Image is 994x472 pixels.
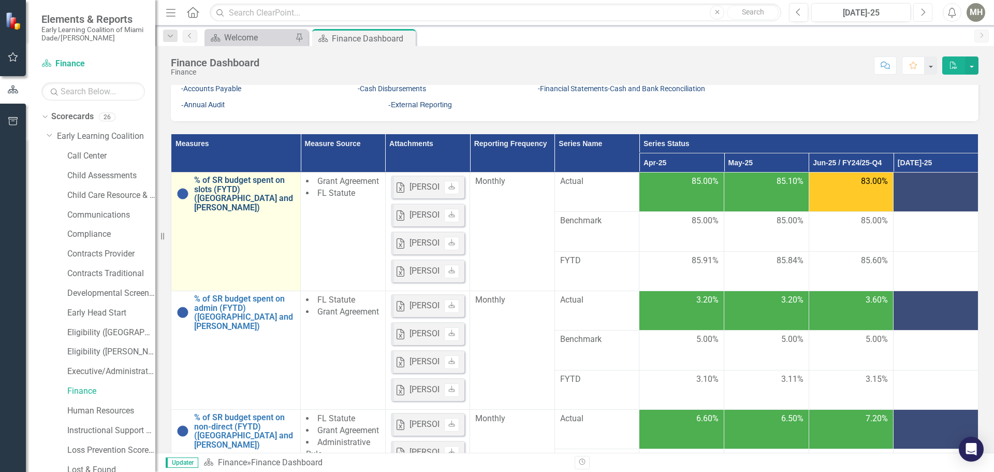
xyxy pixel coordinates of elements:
[67,170,155,182] a: Child Assessments
[692,452,719,464] span: 11.00%
[560,176,634,188] span: Actual
[171,291,301,410] td: Double-Click to Edit Right Click for Context Menu
[967,3,985,22] div: MH
[696,374,719,385] span: 3.10%
[332,32,413,45] div: Finance Dashboard
[560,334,634,346] span: Benchmark
[639,173,724,212] td: Double-Click to Edit
[317,188,355,198] span: FL Statute
[866,334,888,346] span: 5.00%
[894,212,978,251] td: Double-Click to Edit
[781,374,803,385] span: 3.11%
[540,84,608,93] span: Financial Statements
[177,188,189,200] img: No Information
[724,291,809,331] td: Double-Click to Edit
[866,374,888,385] span: 3.15%
[410,265,679,277] div: [PERSON_NAME]'s Numbers_Score Card FY 24-25 Q1_July-September.xlsx
[57,131,155,142] a: Early Learning Coalition
[809,212,894,251] td: Double-Click to Edit
[639,212,724,251] td: Double-Click to Edit
[210,4,781,22] input: Search ClearPoint...
[41,58,145,70] a: Finance
[696,413,719,425] span: 6.60%
[171,68,259,76] div: Finance
[67,268,155,280] a: Contracts Traditional
[166,457,198,468] span: Updater
[777,176,803,188] span: 85.10%
[181,102,452,109] span: -Annual Audit -External Reporting
[692,215,719,227] span: 85.00%
[639,410,724,449] td: Double-Click to Edit
[475,413,549,425] div: Monthly
[317,413,355,423] span: FL Statute
[861,215,888,227] span: 85.00%
[809,331,894,370] td: Double-Click to Edit
[99,112,115,121] div: 26
[781,294,803,306] span: 3.20%
[67,190,155,202] a: Child Care Resource & Referral (CCR&R)
[410,181,666,193] div: [PERSON_NAME]'s Numbers Q4_Scorecard FY [DATE]-[DATE]-June.xlsx
[475,176,549,188] div: Monthly
[67,366,155,378] a: Executive/Administrative
[317,425,379,435] span: Grant Agreement
[742,8,764,16] span: Search
[67,327,155,339] a: Eligibility ([GEOGRAPHIC_DATA])
[777,215,803,227] span: 85.00%
[410,419,666,431] div: [PERSON_NAME]'s Numbers Q4_Scorecard FY [DATE]-[DATE]-June.xlsx
[67,209,155,221] a: Communications
[67,307,155,319] a: Early Head Start
[894,291,978,331] td: Double-Click to Edit
[781,413,803,425] span: 6.50%
[560,452,634,464] span: Benchmark
[696,334,719,346] span: 5.00%
[67,288,155,299] a: Developmental Screening Compliance
[171,57,259,68] div: Finance Dashboard
[177,306,189,319] img: No Information
[866,294,888,306] span: 3.60%
[317,176,379,186] span: Grant Agreement
[181,84,705,93] span: -
[251,457,323,467] div: Finance Dashboard
[639,331,724,370] td: Double-Click to Edit
[177,425,189,437] img: No Information
[809,291,894,331] td: Double-Click to Edit
[67,425,155,437] a: Instructional Support Services
[203,457,567,469] div: »
[809,410,894,449] td: Double-Click to Edit
[861,452,888,464] span: 11.00%
[866,413,888,425] span: 7.20%
[67,385,155,397] a: Finance
[560,255,634,267] span: FYTD
[560,294,634,306] span: Actual
[894,331,978,370] td: Double-Click to Edit
[207,31,293,44] a: Welcome
[67,346,155,358] a: Eligibility ([PERSON_NAME])
[385,291,470,410] td: Double-Click to Edit
[809,173,894,212] td: Double-Click to Edit
[41,13,145,25] span: Elements & Reports
[410,356,659,368] div: [PERSON_NAME]'s Numbers Q2_Scorecard FY 24-25_Oct-[DATE].xlsx
[41,25,145,42] small: Early Learning Coalition of Miami Dade/[PERSON_NAME]
[696,294,719,306] span: 3.20%
[360,84,540,93] span: Cash Disbursements -
[183,84,360,93] span: Accounts Payable -
[67,405,155,417] a: Human Resources
[317,307,379,317] span: Grant Agreement
[692,176,719,188] span: 85.00%
[410,209,673,221] div: [PERSON_NAME]'s Numbers Q3_Scorecard FY 24-25_ [DATE]-[DATE].xlsx
[894,173,978,212] td: Double-Click to Edit
[410,384,679,396] div: [PERSON_NAME]'s Numbers_Score Card FY 24-25 Q1_July-September.xlsx
[724,410,809,449] td: Double-Click to Edit
[608,84,705,93] span: -Cash and Bank Reconciliation
[41,82,145,101] input: Search Below...
[560,215,634,227] span: Benchmark
[410,328,673,340] div: [PERSON_NAME]'s Numbers Q3_Scorecard FY 24-25_ [DATE]-[DATE].xlsx
[894,410,978,449] td: Double-Click to Edit
[67,228,155,240] a: Compliance
[194,176,295,212] a: % of SR budget spent on slots (FYTD) ([GEOGRAPHIC_DATA] and [PERSON_NAME])
[560,374,634,385] span: FYTD
[67,150,155,162] a: Call Center
[317,295,355,305] span: FL Statute
[777,255,803,267] span: 85.84%
[815,7,907,19] div: [DATE]-25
